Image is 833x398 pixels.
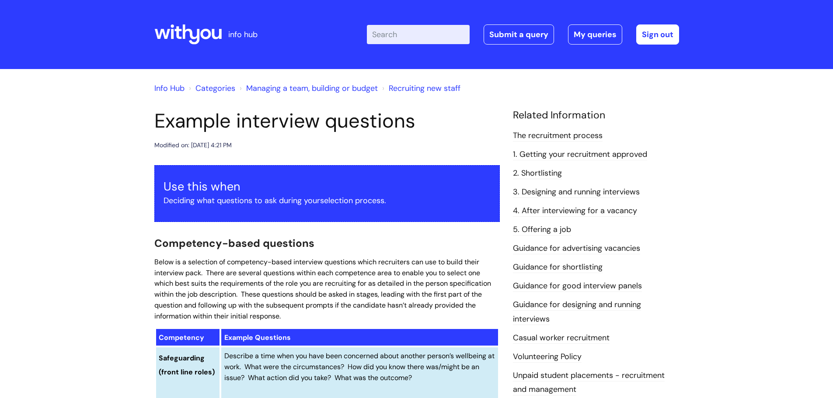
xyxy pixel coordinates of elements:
a: Guidance for advertising vacancies [513,243,640,254]
input: Search [367,25,470,44]
a: Sign out [636,24,679,45]
li: Managing a team, building or budget [237,81,378,95]
a: Submit a query [484,24,554,45]
a: Casual worker recruitment [513,332,610,344]
a: Volunteering Policy [513,351,582,363]
p: Deciding what questions to ask during your [164,194,491,208]
span: Describe a time when you have been concerned about another person’s wellbeing at work. What were ... [224,351,495,382]
span: Competency [159,333,204,342]
p: info hub [228,28,258,42]
a: Managing a team, building or budget [246,83,378,93]
span: Competency-based questions [154,236,314,250]
div: Modified on: [DATE] 4:21 PM [154,140,232,151]
a: Unpaid student placements - recruitment and management [513,370,665,395]
a: selection process. [320,195,386,206]
a: Guidance for good interview panels [513,280,642,292]
a: The recruitment process [513,130,603,142]
div: | - [367,24,679,45]
span: Below is a selection of competency-based interview questions which recruiters can use to build th... [154,257,491,321]
li: Solution home [187,81,235,95]
li: Recruiting new staff [380,81,460,95]
span: Safeguarding (front line roles) [159,353,215,377]
a: 4. After interviewing for a vacancy [513,205,637,217]
a: 1. Getting your recruitment approved [513,149,647,160]
span: Example Questions [224,333,291,342]
a: My queries [568,24,622,45]
a: 5. Offering a job [513,224,571,235]
a: Guidance for designing and running interviews [513,299,641,325]
h3: Use this when [164,180,491,194]
a: 3. Designing and running interviews [513,187,640,198]
a: Guidance for shortlisting [513,262,603,273]
h1: Example interview questions [154,109,500,133]
a: 2. Shortlisting [513,168,562,179]
a: Info Hub [154,83,185,93]
a: Recruiting new staff [389,83,460,93]
a: Categories [195,83,235,93]
h4: Related Information [513,109,679,121]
